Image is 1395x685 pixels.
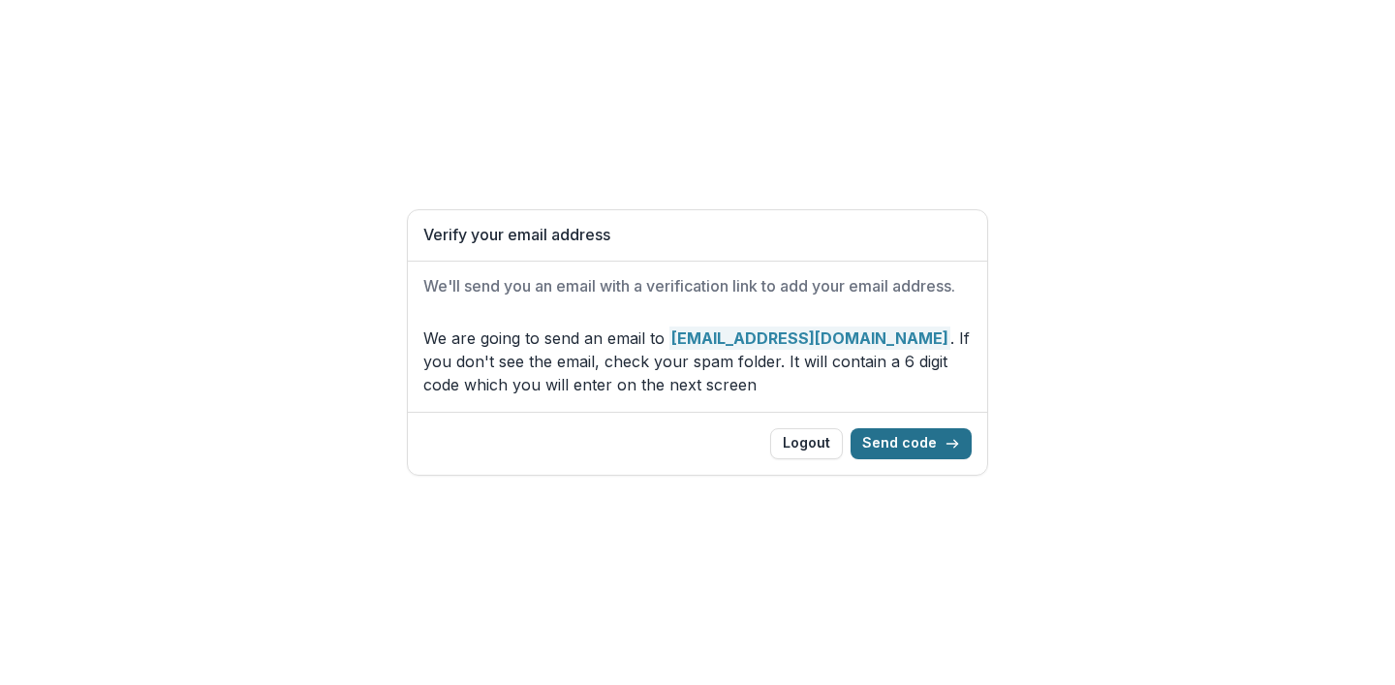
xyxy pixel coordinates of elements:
h2: We'll send you an email with a verification link to add your email address. [423,277,972,296]
button: Send code [851,428,972,459]
h1: Verify your email address [423,226,972,244]
strong: [EMAIL_ADDRESS][DOMAIN_NAME] [669,327,950,350]
button: Logout [770,428,843,459]
p: We are going to send an email to . If you don't see the email, check your spam folder. It will co... [423,327,972,396]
